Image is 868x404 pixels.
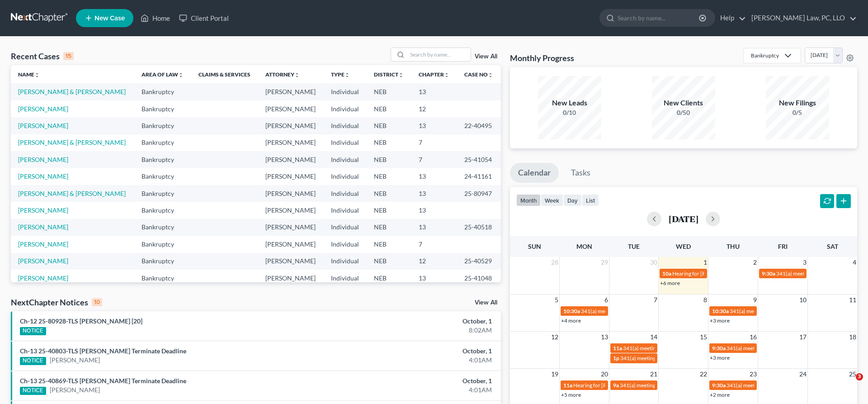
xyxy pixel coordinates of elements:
[662,270,671,277] span: 10a
[11,297,102,308] div: NextChapter Notices
[752,257,758,268] span: 2
[258,117,323,134] td: [PERSON_NAME]
[726,382,814,389] span: 341(a) meeting for [PERSON_NAME]
[134,253,191,270] td: Bankruptcy
[411,202,457,219] td: 13
[703,257,708,268] span: 1
[134,168,191,185] td: Bankruptcy
[475,299,497,306] a: View All
[265,71,300,78] a: Attorneyunfold_more
[18,190,126,197] a: [PERSON_NAME] & [PERSON_NAME]
[324,100,367,117] td: Individual
[18,105,68,113] a: [PERSON_NAME]
[18,138,126,146] a: [PERSON_NAME] & [PERSON_NAME]
[550,332,559,342] span: 12
[541,194,563,206] button: week
[411,219,457,236] td: 13
[92,298,102,306] div: 10
[411,83,457,100] td: 13
[411,151,457,168] td: 7
[340,376,492,385] div: October, 1
[475,53,497,60] a: View All
[749,369,758,380] span: 23
[134,100,191,117] td: Bankruptcy
[649,332,658,342] span: 14
[848,332,857,342] span: 18
[134,185,191,202] td: Bankruptcy
[367,185,411,202] td: NEB
[367,83,411,100] td: NEB
[411,100,457,117] td: 12
[852,257,857,268] span: 4
[411,185,457,202] td: 13
[510,52,574,63] h3: Monthly Progress
[324,134,367,151] td: Individual
[324,117,367,134] td: Individual
[457,117,501,134] td: 22-40495
[367,151,411,168] td: NEB
[798,332,807,342] span: 17
[367,236,411,252] td: NEB
[730,308,817,314] span: 341(a) meeting for [PERSON_NAME]
[258,134,323,151] td: [PERSON_NAME]
[18,240,68,248] a: [PERSON_NAME]
[802,257,807,268] span: 3
[18,257,68,265] a: [PERSON_NAME]
[324,185,367,202] td: Individual
[134,219,191,236] td: Bankruptcy
[258,236,323,252] td: [PERSON_NAME]
[751,52,779,59] div: Bankruptcy
[516,194,541,206] button: month
[563,194,582,206] button: day
[134,270,191,286] td: Bankruptcy
[340,317,492,326] div: October, 1
[604,295,609,305] span: 6
[134,236,191,252] td: Bankruptcy
[411,253,457,270] td: 12
[324,83,367,100] td: Individual
[367,100,411,117] td: NEB
[178,72,184,78] i: unfold_more
[324,219,367,236] td: Individual
[457,270,501,286] td: 25-41048
[749,332,758,342] span: 16
[63,52,74,60] div: 15
[20,317,142,325] a: Ch-12 25-80928-TLS [PERSON_NAME] [20]
[18,88,126,95] a: [PERSON_NAME] & [PERSON_NAME]
[18,122,68,129] a: [PERSON_NAME]
[411,270,457,286] td: 13
[18,156,68,163] a: [PERSON_NAME]
[554,295,559,305] span: 5
[457,219,501,236] td: 25-40518
[340,326,492,335] div: 8:02AM
[600,332,609,342] span: 13
[367,117,411,134] td: NEB
[837,373,859,395] iframe: Intercom live chat
[672,270,743,277] span: Hearing for [PERSON_NAME]
[752,295,758,305] span: 9
[367,168,411,185] td: NEB
[747,10,857,26] a: [PERSON_NAME] Law, PC, LLO
[367,202,411,219] td: NEB
[11,51,74,62] div: Recent Cases
[374,71,404,78] a: Districtunfold_more
[653,295,658,305] span: 7
[776,270,863,277] span: 341(a) meeting for [PERSON_NAME]
[710,354,730,361] a: +3 more
[623,345,758,352] span: 341(a) meeting for [PERSON_NAME] & [PERSON_NAME]
[613,355,619,361] span: 1p
[340,385,492,394] div: 4:01AM
[699,332,708,342] span: 15
[411,168,457,185] td: 13
[324,253,367,270] td: Individual
[20,347,186,355] a: Ch-13 25-40803-TLS [PERSON_NAME] Terminate Deadline
[613,382,619,389] span: 9a
[550,257,559,268] span: 28
[652,98,715,108] div: New Clients
[766,98,829,108] div: New Filings
[766,108,829,117] div: 0/5
[710,391,730,398] a: +2 more
[340,347,492,356] div: October, 1
[94,15,125,22] span: New Case
[258,270,323,286] td: [PERSON_NAME]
